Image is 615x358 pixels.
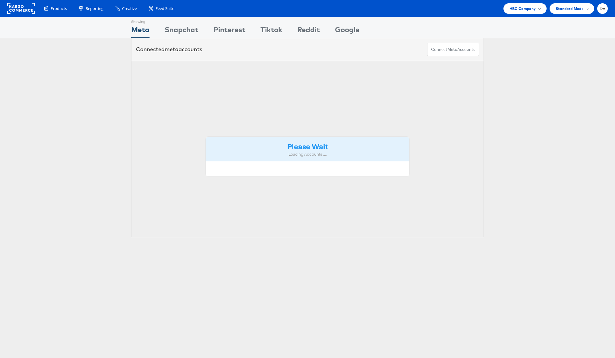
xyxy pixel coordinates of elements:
[86,6,103,11] span: Reporting
[556,5,584,12] span: Standard Mode
[427,43,479,56] button: ConnectmetaAccounts
[51,6,67,11] span: Products
[165,46,178,53] span: meta
[210,151,405,157] div: Loading Accounts ....
[287,141,328,151] strong: Please Wait
[165,24,198,38] div: Snapchat
[335,24,359,38] div: Google
[297,24,320,38] div: Reddit
[447,47,457,52] span: meta
[131,17,150,24] div: Showing
[260,24,282,38] div: Tiktok
[131,24,150,38] div: Meta
[213,24,245,38] div: Pinterest
[600,7,606,11] span: DV
[122,6,137,11] span: Creative
[156,6,174,11] span: Feed Suite
[509,5,536,12] span: HBC Company
[136,45,202,53] div: Connected accounts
